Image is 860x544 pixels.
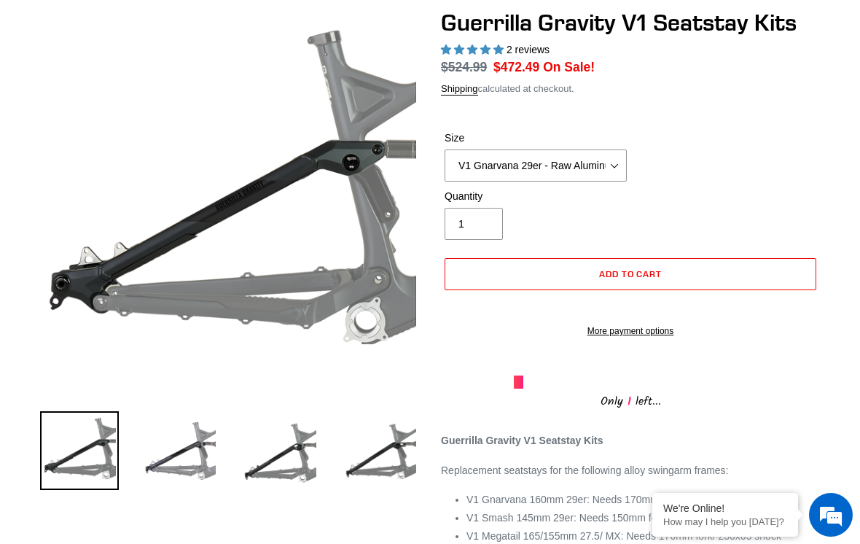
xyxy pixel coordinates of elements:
div: We're Online! [663,502,787,514]
textarea: Type your message and hit 'Enter' [7,377,278,428]
a: More payment options [445,325,816,338]
img: Load image into Gallery viewer, Guerrilla Gravity V1 Seatstay Kits [141,411,219,490]
p: How may I help you today? [663,516,787,527]
p: Replacement seatstays for the following alloy swingarm frames: [441,463,820,478]
button: Add to cart [445,258,816,290]
img: Load image into Gallery viewer, Guerrilla Gravity V1 Seatstay Kits [40,411,119,490]
span: 2 reviews [507,44,550,55]
strong: Guerrilla Gravity V1 Seatstay Kits [441,435,603,446]
img: d_696896380_company_1647369064580_696896380 [47,73,83,109]
span: On Sale! [543,58,595,77]
a: Shipping [441,83,478,96]
div: calculated at checkout. [441,82,820,96]
div: Only left... [514,389,747,411]
label: Size [445,131,627,146]
div: Navigation go back [16,80,38,102]
li: V1 Smash 145mm 29er: Needs 150mm fork/ 230x60 shock [466,510,820,526]
span: $472.49 [493,60,539,74]
img: Load image into Gallery viewer, Guerrilla Gravity V1 Seatstay Kits [241,411,319,490]
img: Load image into Gallery viewer, Guerrilla Gravity V1 Seatstay Kits [341,411,420,490]
label: Quantity [445,189,627,204]
li: V1 Megatail 165/155mm 27.5/ MX: Needs 170mm fork/ 230x65 shock [466,529,820,544]
span: 5.00 stars [441,44,507,55]
div: Minimize live chat window [239,7,274,42]
div: Chat with us now [98,82,267,101]
li: V1 Gnarvana 160mm 29er: Needs 170mm fork/ 230x65 shock [466,492,820,508]
s: $524.99 [441,60,487,74]
span: We're online! [85,173,201,320]
span: Add to cart [599,268,662,279]
h1: Guerrilla Gravity V1 Seatstay Kits [441,9,820,36]
span: 1 [623,392,636,411]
